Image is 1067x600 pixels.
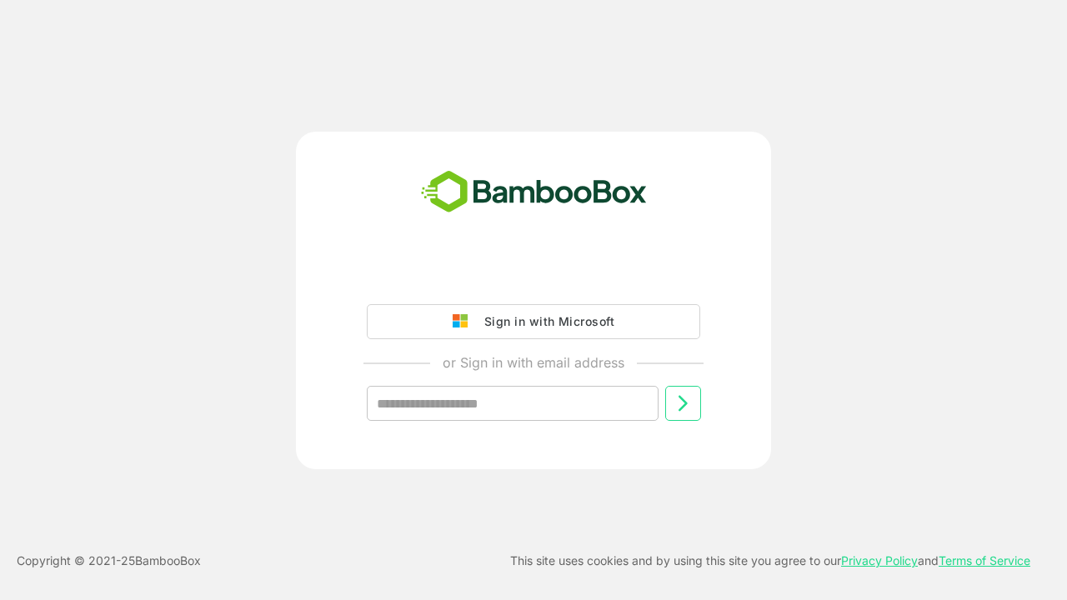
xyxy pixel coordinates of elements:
button: Sign in with Microsoft [367,304,700,339]
div: Sign in with Microsoft [476,311,614,332]
img: bamboobox [412,165,656,220]
p: Copyright © 2021- 25 BambooBox [17,551,201,571]
iframe: Sign in with Google Button [358,257,709,294]
img: google [453,314,476,329]
a: Terms of Service [939,553,1030,567]
a: Privacy Policy [841,553,918,567]
p: This site uses cookies and by using this site you agree to our and [510,551,1030,571]
p: or Sign in with email address [443,352,624,372]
